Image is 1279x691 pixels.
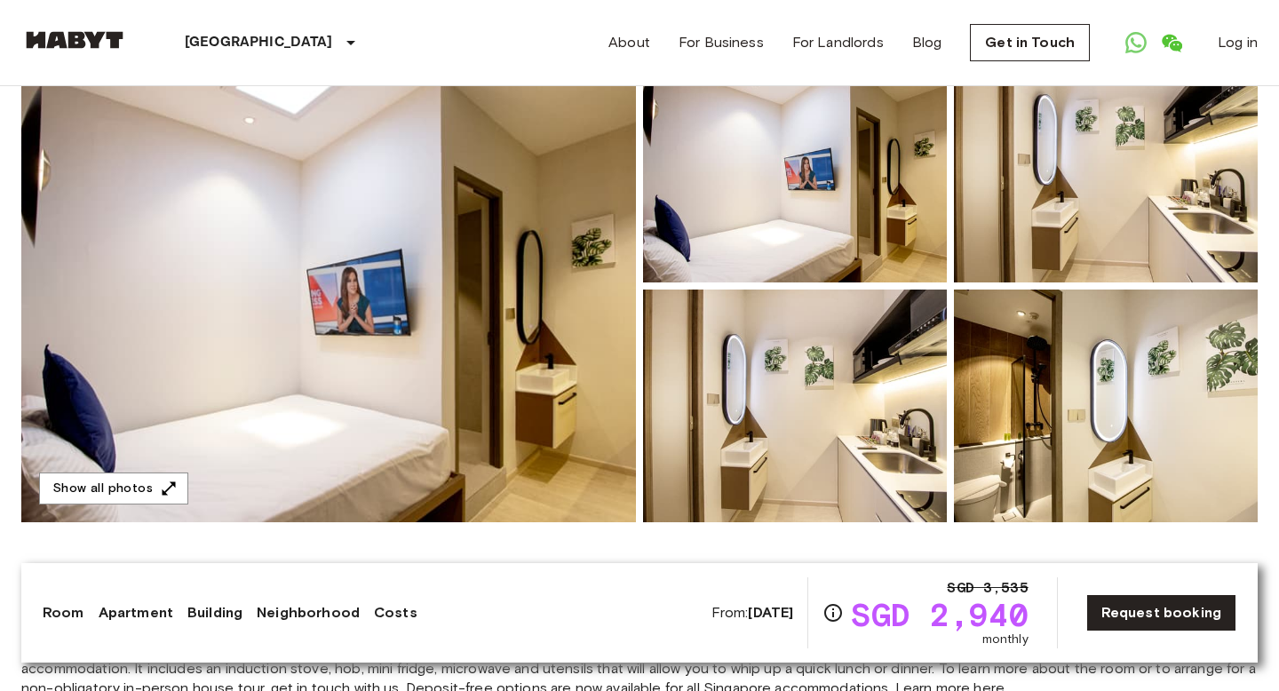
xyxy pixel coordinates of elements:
a: Open WhatsApp [1118,25,1154,60]
a: Apartment [99,602,173,623]
p: [GEOGRAPHIC_DATA] [185,32,333,53]
a: For Business [679,32,764,53]
span: From: [711,603,794,623]
a: Request booking [1086,594,1236,631]
a: About [608,32,650,53]
a: For Landlords [792,32,884,53]
img: Picture of unit SG-01-110-033-001 [954,290,1258,522]
img: Picture of unit SG-01-110-033-001 [643,290,947,522]
img: Picture of unit SG-01-110-033-001 [954,50,1258,282]
a: Get in Touch [970,24,1090,61]
span: monthly [982,631,1029,648]
span: SGD 2,940 [851,599,1028,631]
a: Building [187,602,242,623]
button: Show all photos [39,473,188,505]
img: Habyt [21,31,128,49]
a: Blog [912,32,942,53]
span: SGD 3,535 [947,577,1028,599]
a: Log in [1218,32,1258,53]
a: Neighborhood [257,602,360,623]
a: Costs [374,602,417,623]
a: Open WeChat [1154,25,1189,60]
svg: Check cost overview for full price breakdown. Please note that discounts apply to new joiners onl... [822,602,844,623]
b: [DATE] [748,604,793,621]
a: Room [43,602,84,623]
img: Picture of unit SG-01-110-033-001 [643,50,947,282]
img: Marketing picture of unit SG-01-110-033-001 [21,50,636,522]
